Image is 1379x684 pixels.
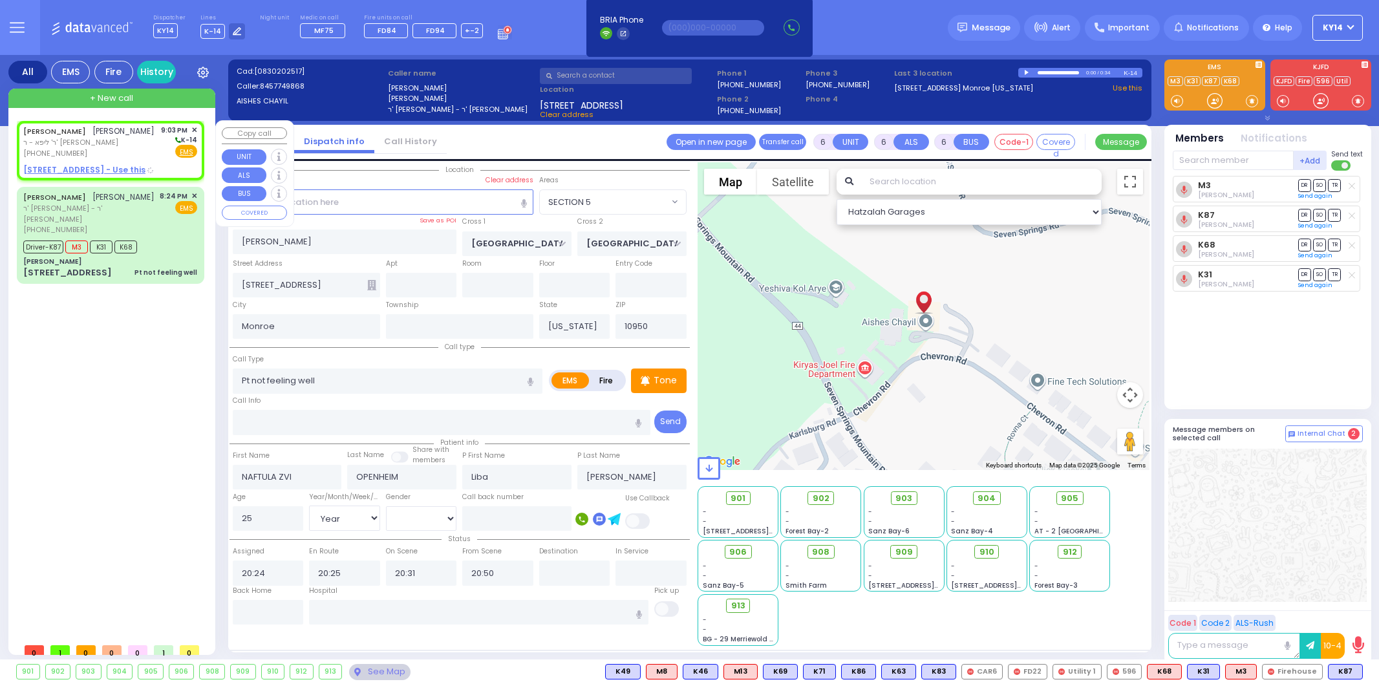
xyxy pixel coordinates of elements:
[1063,546,1077,559] span: 912
[868,571,872,581] span: -
[954,134,989,150] button: BUS
[717,68,801,79] span: Phone 1
[262,665,284,679] div: 910
[233,451,270,461] label: First Name
[894,83,1033,94] a: [STREET_ADDRESS] Monroe [US_STATE]
[92,125,155,136] span: [PERSON_NAME]
[540,190,668,213] span: SECTION 5
[1274,76,1294,86] a: KJFD
[160,191,187,201] span: 8:24 PM
[388,68,535,79] label: Caller name
[50,645,70,655] span: 1
[1034,517,1038,526] span: -
[137,61,176,83] a: History
[1296,76,1312,86] a: Fire
[1034,561,1038,571] span: -
[1198,190,1254,200] span: Chananya Indig
[717,105,781,115] label: [PHONE_NUMBER]
[1100,65,1111,80] div: 0:34
[1058,668,1065,675] img: red-radio-icon.svg
[961,664,1003,679] div: CAR6
[1262,664,1323,679] div: Firehouse
[94,61,133,83] div: Fire
[309,546,339,557] label: En Route
[1198,210,1215,220] a: K87
[23,137,155,148] span: ר' ליפא - ר' [PERSON_NAME]
[1221,76,1239,86] a: K68
[412,455,445,465] span: members
[723,664,758,679] div: M13
[314,25,334,36] span: MF75
[153,14,186,22] label: Dispatcher
[222,186,266,202] button: BUS
[23,203,155,224] span: ר' [PERSON_NAME] - ר' [PERSON_NAME]
[1313,239,1326,251] span: SO
[294,135,374,147] a: Dispatch info
[8,61,47,83] div: All
[76,665,101,679] div: 903
[967,668,974,675] img: red-radio-icon.svg
[1168,615,1197,631] button: Code 1
[729,546,747,559] span: 906
[1198,270,1212,279] a: K31
[233,492,246,502] label: Age
[881,664,916,679] div: BLS
[300,14,349,22] label: Medic on call
[539,300,557,310] label: State
[1173,425,1285,442] h5: Message members on selected call
[731,599,745,612] span: 913
[1312,15,1363,41] button: KY14
[654,374,677,387] p: Tone
[1095,134,1147,150] button: Message
[92,191,155,202] span: [PERSON_NAME]
[388,104,535,115] label: ר' [PERSON_NAME] - ר' [PERSON_NAME]
[868,581,990,590] span: [STREET_ADDRESS][PERSON_NAME]
[290,665,313,679] div: 912
[907,272,940,321] div: NAFTULA ZVI OPENHEIM
[812,546,829,559] span: 908
[893,134,929,150] button: ALS
[539,546,578,557] label: Destination
[588,372,625,389] label: Fire
[1298,429,1345,438] span: Internal Chat
[386,492,411,502] label: Gender
[46,665,70,679] div: 902
[646,664,678,679] div: ALS KJ
[539,175,559,186] label: Areas
[200,665,224,679] div: 908
[1298,281,1332,289] a: Send again
[1198,180,1211,190] a: M3
[374,135,447,147] a: Call History
[17,665,39,679] div: 901
[701,453,743,470] img: Google
[625,493,670,504] label: Use Callback
[200,14,246,22] label: Lines
[191,191,197,202] span: ✕
[646,664,678,679] div: M8
[1275,22,1292,34] span: Help
[102,645,122,655] span: 0
[114,240,137,253] span: K68
[237,96,384,107] label: AISHES CHAYIL
[442,534,477,544] span: Status
[254,66,305,76] span: [0830202517]
[717,80,781,89] label: [PHONE_NUMBER]
[540,99,623,109] span: [STREET_ADDRESS]
[138,665,163,679] div: 905
[1187,22,1239,34] span: Notifications
[1061,492,1078,505] span: 905
[364,14,483,22] label: Fire units on call
[1085,65,1097,80] div: 0:00
[1147,664,1182,679] div: ALS
[23,266,112,279] div: [STREET_ADDRESS]
[191,125,197,136] span: ✕
[703,517,707,526] span: -
[347,450,384,460] label: Last Name
[1036,134,1075,150] button: Covered
[951,571,955,581] span: -
[763,664,798,679] div: BLS
[1323,22,1343,34] span: KY14
[654,411,687,433] button: Send
[1298,192,1332,200] a: Send again
[1173,151,1294,170] input: Search member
